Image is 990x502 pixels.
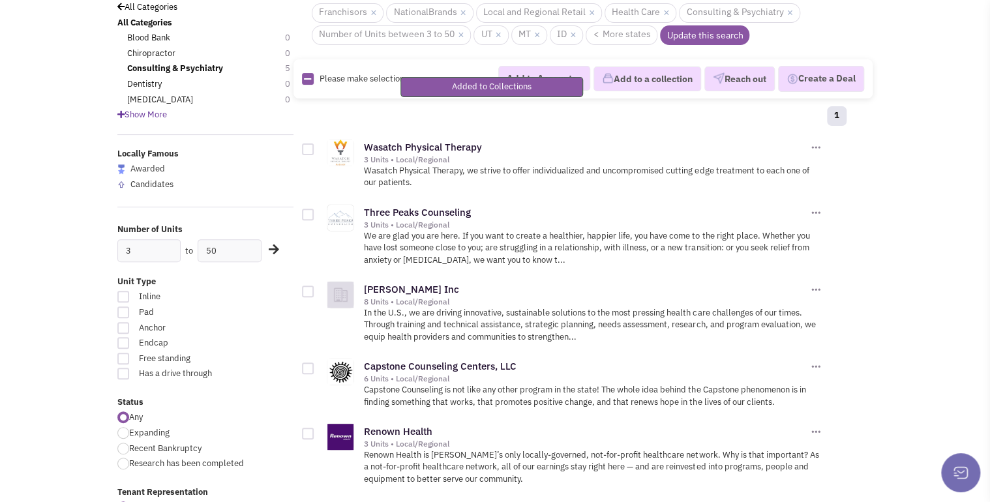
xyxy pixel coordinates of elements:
[117,1,177,12] a: All Categories
[364,230,822,267] p: We are glad you are here. If you want to create a healthier, happier life, you have come to the r...
[185,245,193,258] label: to
[827,106,847,126] a: 1
[460,7,466,19] a: ×
[129,427,170,438] span: Expanding
[127,32,170,44] a: Blood Bank
[312,25,471,45] span: Number of Units between 3 to 50
[117,17,172,29] a: All Categories
[787,72,798,86] img: Deal-Dollar.png
[117,396,293,409] label: Status
[605,3,676,23] span: Health Care
[787,7,792,19] a: ×
[364,307,822,344] p: In the U.S., we are driving innovative, sustainable solutions to the most pressing health care ch...
[285,94,303,106] span: 0
[511,25,547,45] span: MT
[570,29,576,41] a: ×
[495,29,501,41] a: ×
[127,78,162,91] a: Dentistry
[452,81,532,93] p: Added to Collections
[130,368,239,380] span: Has a drive through
[285,32,303,44] span: 0
[302,73,314,85] img: Rectangle.png
[602,72,614,84] img: icon-collection-lavender.png
[476,3,602,23] span: Local and Regional Retail
[364,206,471,218] a: Three Peaks Counseling
[458,29,464,41] a: ×
[130,163,165,174] span: Awarded
[117,109,167,120] span: Show More
[498,66,590,91] button: Add to Accounts
[260,241,277,258] div: Search Nearby
[127,94,193,106] a: [MEDICAL_DATA]
[127,63,223,74] b: Consulting & Psychiatry
[370,7,376,19] a: ×
[663,7,669,19] a: ×
[130,291,239,303] span: Inline
[713,72,725,84] img: VectorPaper_Plane.png
[320,73,404,84] span: Please make selection
[364,155,807,165] div: 3 Units • Local/Regional
[364,360,517,372] a: Capstone Counseling Centers, LLC
[364,220,807,230] div: 3 Units • Local/Regional
[364,439,807,449] div: 3 Units • Local/Regional
[364,384,822,408] p: Capstone Counseling is not like any other program in the state! The whole idea behind the Capston...
[129,458,244,469] span: Research has been completed
[778,66,864,92] button: Create a Deal
[127,48,175,60] a: Chiropractor
[312,3,383,23] span: Franchisors
[386,3,473,23] span: NationalBrands
[704,66,775,91] button: Reach out
[586,25,657,45] a: < More states
[129,443,202,454] span: Recent Bankruptcy
[130,337,239,349] span: Endcap
[364,283,459,295] a: [PERSON_NAME] Inc
[364,374,807,384] div: 6 Units • Local/Regional
[473,25,508,45] span: UT
[117,164,125,174] img: locallyfamous-largeicon.png
[593,66,701,91] button: Add to a collection
[364,425,432,437] a: Renown Health
[364,141,482,153] a: Wasatch Physical Therapy
[130,353,239,365] span: Free standing
[285,48,303,60] span: 0
[364,297,807,307] div: 8 Units • Local/Regional
[117,181,125,188] img: locallyfamous-upvote.png
[679,3,800,23] span: Consulting & Psychiatry
[130,306,239,319] span: Pad
[130,322,239,334] span: Anchor
[117,17,172,28] b: All Categories
[129,411,143,422] span: Any
[285,78,303,91] span: 0
[660,25,749,45] a: Update this search
[589,7,595,19] a: ×
[364,165,822,189] p: Wasatch Physical Therapy, we strive to offer individualized and uncompromised cutting edge treatm...
[534,29,540,41] a: ×
[550,25,583,45] span: ID
[117,224,293,236] label: Number of Units
[364,449,822,486] p: Renown Health is [PERSON_NAME]’s only locally-governed, not-for-profit healthcare network. Why is...
[117,486,293,499] label: Tenant Representation
[117,276,293,288] label: Unit Type
[130,179,173,190] span: Candidates
[285,63,303,75] span: 5
[117,148,293,160] label: Locally Famous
